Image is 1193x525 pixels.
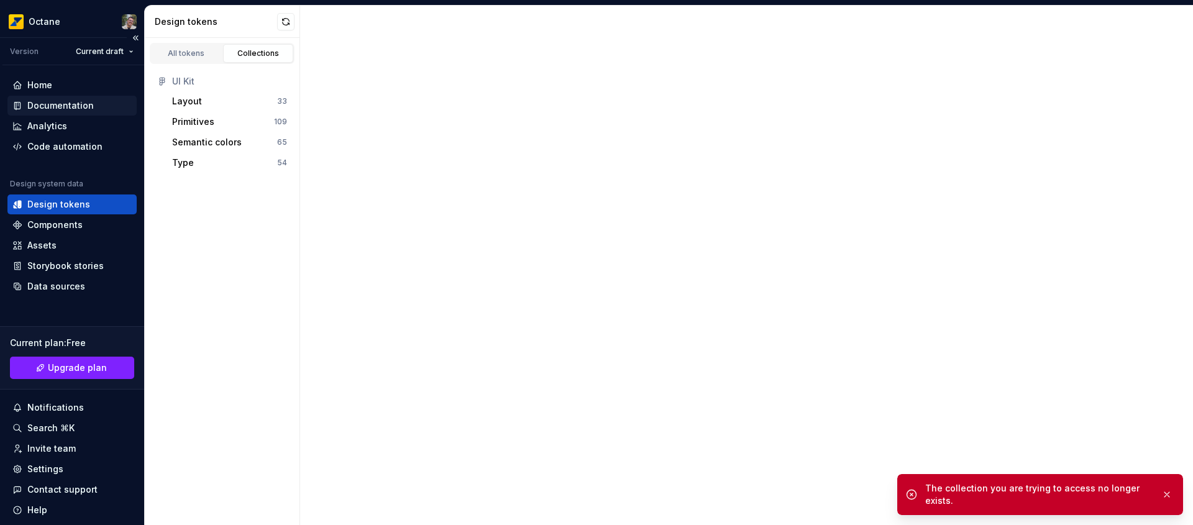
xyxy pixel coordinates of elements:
div: The collection you are trying to access no longer exists. [925,482,1151,507]
a: Storybook stories [7,256,137,276]
div: All tokens [155,48,217,58]
a: Invite team [7,439,137,459]
button: Type54 [167,153,292,173]
div: Assets [27,239,57,252]
span: Upgrade plan [48,362,107,374]
div: Documentation [27,99,94,112]
div: Octane [29,16,60,28]
a: Documentation [7,96,137,116]
button: Contact support [7,480,137,500]
a: Upgrade plan [10,357,134,379]
div: Collections [227,48,290,58]
a: Design tokens [7,194,137,214]
button: Layout33 [167,91,292,111]
button: OctaneTiago [2,8,142,35]
a: Code automation [7,137,137,157]
div: 65 [277,137,287,147]
div: Current plan : Free [10,337,134,349]
button: Help [7,500,137,520]
div: Search ⌘K [27,422,75,434]
div: Help [27,504,47,516]
a: Analytics [7,116,137,136]
button: Search ⌘K [7,418,137,438]
button: Current draft [70,43,139,60]
button: Notifications [7,398,137,418]
div: Notifications [27,401,84,414]
button: Collapse sidebar [127,29,144,47]
div: 54 [277,158,287,168]
div: Components [27,219,83,231]
a: Assets [7,235,137,255]
div: Semantic colors [172,136,242,148]
div: Settings [27,463,63,475]
div: Design tokens [27,198,90,211]
div: Design tokens [155,16,277,28]
a: Components [7,215,137,235]
a: Settings [7,459,137,479]
div: Home [27,79,52,91]
div: Layout [172,95,202,107]
div: Storybook stories [27,260,104,272]
button: Primitives109 [167,112,292,132]
div: Code automation [27,140,103,153]
span: Current draft [76,47,124,57]
div: 33 [277,96,287,106]
div: 109 [274,117,287,127]
div: Version [10,47,39,57]
div: UI Kit [172,75,287,88]
div: Contact support [27,483,98,496]
div: Primitives [172,116,214,128]
div: Design system data [10,179,83,189]
div: Analytics [27,120,67,132]
img: Tiago [122,14,137,29]
div: Type [172,157,194,169]
a: Data sources [7,276,137,296]
a: Home [7,75,137,95]
div: Data sources [27,280,85,293]
button: Semantic colors65 [167,132,292,152]
div: Invite team [27,442,76,455]
img: e8093afa-4b23-4413-bf51-00cde92dbd3f.png [9,14,24,29]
